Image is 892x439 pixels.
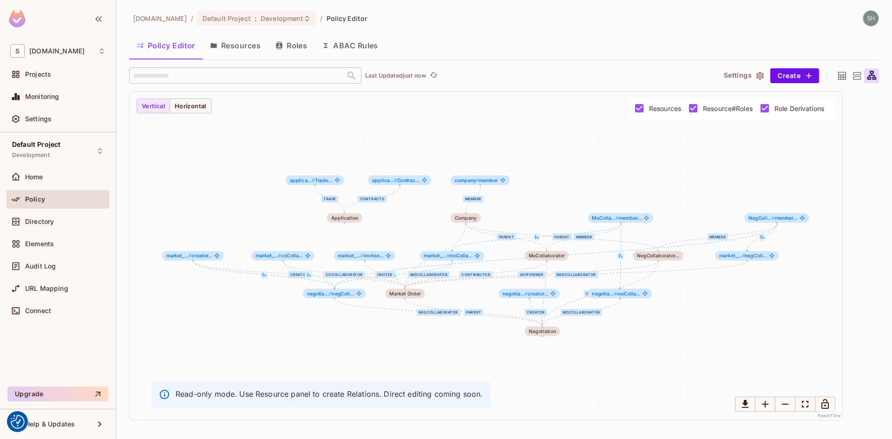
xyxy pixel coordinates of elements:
[451,213,481,223] span: company
[25,196,45,203] span: Policy
[405,300,542,326] g: Edge from market_order to negotiation
[428,70,439,81] button: refresh
[394,177,397,183] span: #
[256,253,303,259] span: coColla...
[446,253,450,259] span: #
[466,224,658,250] g: Edge from company to NegCollaborator
[424,253,472,259] span: moColla...
[133,14,187,23] span: the active workspace
[334,300,542,326] g: Edge from negotiation#negCollaborator to negotiation
[588,289,652,299] span: negotiation#moCollaborator
[25,307,51,315] span: Connect
[268,34,315,57] button: Roles
[329,290,332,296] span: #
[288,271,310,278] div: creator
[327,213,362,223] span: application
[307,291,354,296] span: negColl...
[327,14,367,23] span: Policy Editor
[129,34,203,57] button: Policy Editor
[476,177,479,183] span: #
[637,253,679,259] div: NegCollaborator...
[385,289,425,299] span: market_order
[405,262,453,288] g: Edge from market_order#moCollaborator to market_order
[372,177,397,183] span: applica...
[25,420,75,428] span: Help & Updates
[29,47,85,55] span: Workspace: sea.live
[592,215,618,221] span: MoColla...
[774,104,824,113] span: Role Derivations
[368,176,431,185] div: application#Contracts
[463,196,484,203] div: member
[312,177,315,183] span: #
[455,177,479,183] span: company
[137,98,170,113] button: Vertical
[525,327,560,336] div: negotiation
[389,291,420,296] div: Market Order
[417,309,460,316] div: negCollaborator
[170,98,211,113] button: Horizontal
[162,251,224,261] span: market_order#creator
[770,68,819,83] button: Create
[498,289,560,299] div: negotiation#creator
[451,176,510,185] span: company#member
[464,309,483,316] div: parent
[720,68,767,83] button: Settings
[320,14,322,23] li: /
[744,213,809,223] span: NegCollaborator#member
[12,141,60,148] span: Default Project
[455,215,477,221] div: Company
[818,413,841,418] a: React Flow attribution
[614,290,617,296] span: #
[408,271,449,278] div: moCollaborator
[166,253,192,259] span: market_...
[658,224,777,250] g: Edge from NegCollaborator#member to NegCollaborator
[321,196,338,203] div: Trade
[633,251,683,261] span: key: NegCollaborator name: NegCollaborator
[9,10,26,27] img: SReyMgAAAABJRU5ErkJggg==
[189,253,192,259] span: #
[424,253,449,259] span: market_...
[338,253,363,259] span: market_...
[426,70,439,81] span: Click to refresh data
[649,104,681,113] span: Resources
[25,240,54,248] span: Elements
[588,213,654,223] div: MoCollaborator#member
[703,104,753,113] span: Resource#Roles
[529,328,556,334] div: Negotiation
[525,251,569,261] div: MoCollaborator
[616,215,619,221] span: #
[176,389,483,399] p: Read-only mode. Use Resource panel to create Relations. Direct editing coming soon.
[755,397,775,412] button: Zoom In
[542,300,620,326] g: Edge from negotiation#moCollaborator to negotiation
[283,262,405,288] g: Edge from market_order#coCollaborator to market_order
[7,387,108,401] button: Upgrade
[735,397,755,412] button: Download graph as image
[735,397,835,412] div: Small button group
[286,176,344,185] span: application#Trade
[455,177,498,183] span: member
[795,397,815,412] button: Fit View
[592,215,641,221] span: member...
[315,34,386,57] button: ABAC Rules
[742,253,745,259] span: #
[315,186,344,212] g: Edge from application#Trade to application
[338,253,383,259] span: invitee...
[334,251,395,261] span: market_order#invitee
[303,289,366,299] span: negotiation#negCollaborator
[166,253,212,259] span: creator...
[278,253,281,259] span: #
[574,234,594,241] div: member
[256,253,281,259] span: market_...
[372,177,420,183] span: Contrac...
[420,251,484,261] div: market_order#moCollaborator
[194,262,335,288] g: Edge from market_order#creator to negotiation#negCollaborator
[191,14,193,23] li: /
[203,14,251,23] span: Default Project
